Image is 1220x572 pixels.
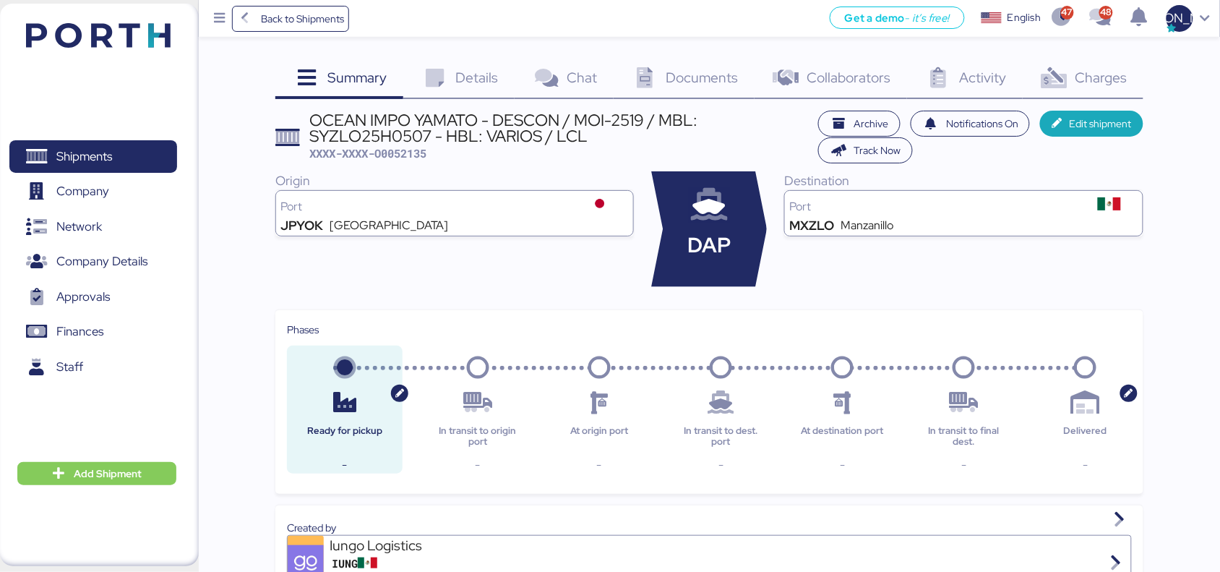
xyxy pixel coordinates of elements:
div: In transit to origin port [431,426,524,447]
span: Summary [328,68,387,87]
div: Iungo Logistics [330,536,503,555]
span: Chat [567,68,598,87]
div: MXZLO [789,220,834,231]
div: In transit to final dest. [918,426,1010,447]
span: Track Now [854,142,901,159]
div: English [1008,10,1041,25]
span: Activity [960,68,1007,87]
button: Archive [818,111,901,137]
div: - [553,456,645,474]
div: Port [789,201,1080,213]
span: Company [56,181,109,202]
button: Notifications On [911,111,1031,137]
span: Collaborators [807,68,891,87]
div: Origin [275,171,635,190]
span: Notifications On [946,115,1018,132]
a: Network [9,210,177,244]
div: - [796,456,889,474]
button: Edit shipment [1040,111,1143,137]
div: Destination [784,171,1143,190]
button: Add Shipment [17,462,176,485]
span: Archive [854,115,889,132]
div: - [918,456,1010,474]
div: - [1039,456,1132,474]
a: Approvals [9,281,177,314]
div: Port [280,201,571,213]
div: Manzanillo [841,220,893,231]
span: Edit shipment [1070,115,1132,132]
div: OCEAN IMPO YAMATO - DESCON / MOI-2519 / MBL: SYZLO25H0507 - HBL: VARIOS / LCL [309,112,811,145]
span: Charges [1075,68,1127,87]
a: Company [9,175,177,208]
span: XXXX-XXXX-O0052135 [309,146,426,161]
a: Finances [9,315,177,349]
span: Staff [56,357,83,377]
div: At destination port [796,426,889,447]
div: At origin port [553,426,645,447]
span: Documents [666,68,739,87]
div: Created by [287,520,1132,536]
span: Company Details [56,251,147,272]
div: - [431,456,524,474]
div: Phases [287,322,1132,338]
div: Ready for pickup [298,426,391,447]
div: [GEOGRAPHIC_DATA] [330,220,449,231]
span: Approvals [56,286,110,307]
button: Track Now [818,137,913,163]
div: - [674,456,767,474]
a: Back to Shipments [232,6,350,32]
span: Back to Shipments [261,10,344,27]
span: Finances [56,321,103,342]
span: Details [456,68,499,87]
div: Delivered [1039,426,1132,447]
span: Network [56,216,102,237]
a: Staff [9,351,177,384]
a: Shipments [9,140,177,174]
span: Add Shipment [74,465,142,482]
span: DAP [687,230,731,261]
div: JPYOK [280,220,323,231]
span: Shipments [56,146,112,167]
a: Company Details [9,245,177,278]
div: In transit to dest. port [674,426,767,447]
div: - [298,456,391,474]
button: Menu [207,7,232,31]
